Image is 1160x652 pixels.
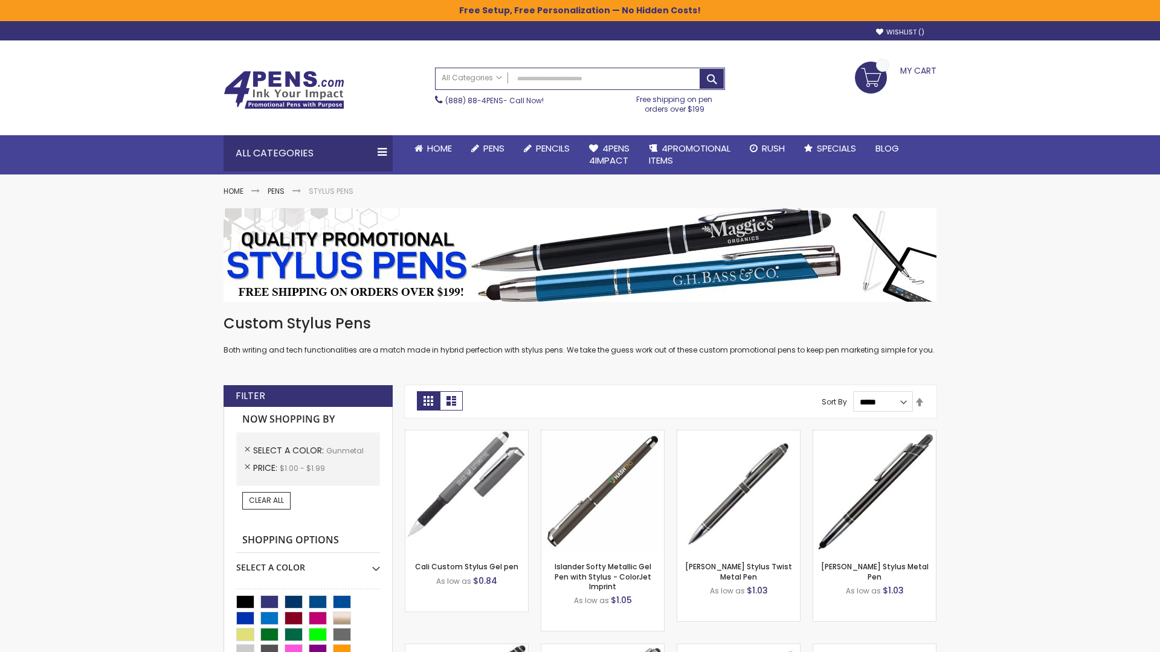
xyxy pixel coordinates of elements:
[483,142,504,155] span: Pens
[710,586,745,596] span: As low as
[846,586,881,596] span: As low as
[224,186,243,196] a: Home
[541,430,664,553] img: Islander Softy Metallic Gel Pen with Stylus - ColorJet Imprint-Gunmetal
[514,135,579,162] a: Pencils
[473,575,497,587] span: $0.84
[762,142,785,155] span: Rush
[813,430,936,440] a: Olson Stylus Metal Pen-Gunmetal
[326,446,364,456] span: Gunmetal
[268,186,285,196] a: Pens
[445,95,503,106] a: (888) 88-4PENS
[415,561,518,572] a: Cali Custom Stylus Gel pen
[639,135,740,174] a: 4PROMOTIONALITEMS
[677,430,800,553] img: Colter Stylus Twist Metal Pen-Gunmetal
[794,135,866,162] a: Specials
[822,397,847,407] label: Sort By
[813,430,936,553] img: Olson Stylus Metal Pen-Gunmetal
[574,595,609,606] span: As low as
[875,142,899,155] span: Blog
[883,584,904,596] span: $1.03
[541,430,664,440] a: Islander Softy Metallic Gel Pen with Stylus - ColorJet Imprint-Gunmetal
[224,208,936,302] img: Stylus Pens
[253,462,280,474] span: Price
[236,553,380,574] div: Select A Color
[442,73,502,83] span: All Categories
[236,389,265,403] strong: Filter
[445,95,544,106] span: - Call Now!
[405,430,528,553] img: Cali Custom Stylus Gel pen-Gunmetal
[224,314,936,356] div: Both writing and tech functionalities are a match made in hybrid perfection with stylus pens. We ...
[740,135,794,162] a: Rush
[309,186,353,196] strong: Stylus Pens
[436,68,508,88] a: All Categories
[624,90,726,114] div: Free shipping on pen orders over $199
[280,463,325,473] span: $1.00 - $1.99
[224,71,344,109] img: 4Pens Custom Pens and Promotional Products
[236,407,380,432] strong: Now Shopping by
[649,142,730,167] span: 4PROMOTIONAL ITEMS
[611,594,632,606] span: $1.05
[405,430,528,440] a: Cali Custom Stylus Gel pen-Gunmetal
[224,314,936,333] h1: Custom Stylus Pens
[253,444,326,456] span: Select A Color
[417,391,440,411] strong: Grid
[677,430,800,440] a: Colter Stylus Twist Metal Pen-Gunmetal
[555,561,651,591] a: Islander Softy Metallic Gel Pen with Stylus - ColorJet Imprint
[249,495,284,505] span: Clear All
[589,142,630,167] span: 4Pens 4impact
[462,135,514,162] a: Pens
[436,576,471,586] span: As low as
[405,135,462,162] a: Home
[876,28,924,37] a: Wishlist
[224,135,393,171] div: All Categories
[427,142,452,155] span: Home
[242,492,291,509] a: Clear All
[821,561,929,581] a: [PERSON_NAME] Stylus Metal Pen
[236,528,380,554] strong: Shopping Options
[866,135,909,162] a: Blog
[817,142,856,155] span: Specials
[685,561,792,581] a: [PERSON_NAME] Stylus Twist Metal Pen
[536,142,570,155] span: Pencils
[747,584,768,596] span: $1.03
[579,135,639,174] a: 4Pens4impact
